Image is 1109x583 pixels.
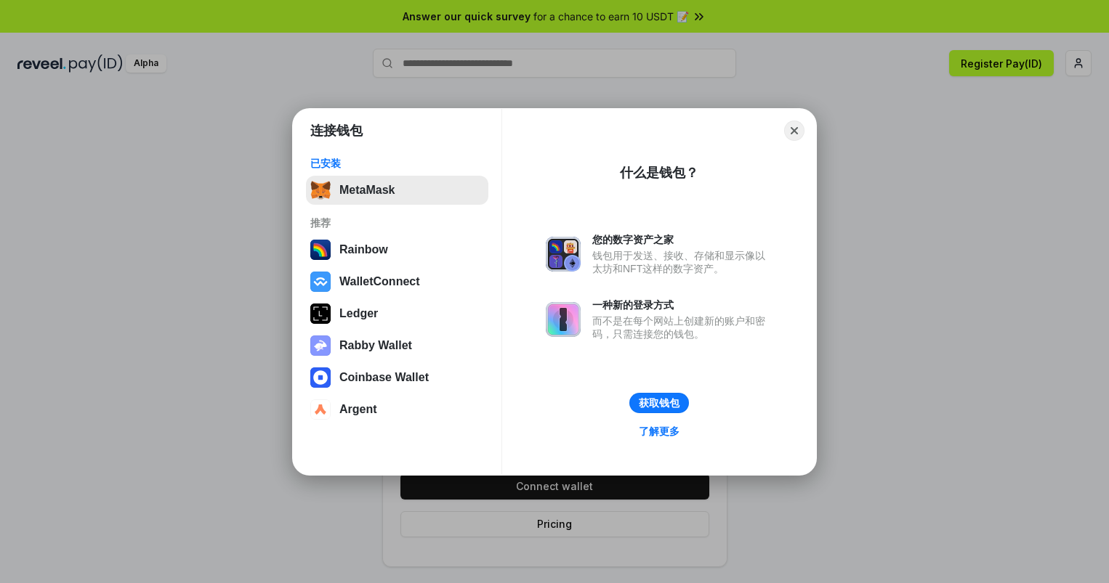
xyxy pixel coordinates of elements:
div: 已安装 [310,157,484,170]
div: 推荐 [310,216,484,229]
div: 而不是在每个网站上创建新的账户和密码，只需连接您的钱包。 [592,314,773,341]
a: 了解更多 [630,422,688,441]
img: svg+xml,%3Csvg%20xmlns%3D%22http%3A%2F%2Fwww.w3.org%2F2000%2Fsvg%22%20fill%3D%22none%22%20viewBox... [310,335,331,356]
img: svg+xml,%3Csvg%20width%3D%2228%22%20height%3D%2228%22%20viewBox%3D%220%200%2028%2028%22%20fill%3D... [310,272,331,292]
img: svg+xml,%3Csvg%20fill%3D%22none%22%20height%3D%2233%22%20viewBox%3D%220%200%2035%2033%22%20width%... [310,180,331,200]
h1: 连接钱包 [310,122,363,139]
div: 您的数字资产之家 [592,233,773,246]
img: svg+xml,%3Csvg%20xmlns%3D%22http%3A%2F%2Fwww.w3.org%2F2000%2Fsvg%22%20fill%3D%22none%22%20viewBox... [546,237,581,272]
div: 钱包用于发送、接收、存储和显示像以太坊和NFT这样的数字资产。 [592,249,773,275]
div: WalletConnect [339,275,420,288]
div: Argent [339,403,377,416]
div: 获取钱包 [639,396,679,409]
button: Ledger [306,299,488,328]
img: svg+xml,%3Csvg%20xmlns%3D%22http%3A%2F%2Fwww.w3.org%2F2000%2Fsvg%22%20fill%3D%22none%22%20viewBox... [546,302,581,337]
button: MetaMask [306,176,488,205]
button: Coinbase Wallet [306,363,488,392]
button: Rainbow [306,235,488,264]
div: Rainbow [339,243,388,256]
button: Argent [306,395,488,424]
div: 了解更多 [639,425,679,438]
button: WalletConnect [306,267,488,296]
div: Coinbase Wallet [339,371,429,384]
div: 一种新的登录方式 [592,298,773,311]
button: 获取钱包 [629,393,689,413]
img: svg+xml,%3Csvg%20width%3D%2228%22%20height%3D%2228%22%20viewBox%3D%220%200%2028%2028%22%20fill%3D... [310,399,331,420]
div: 什么是钱包？ [620,164,698,182]
div: Ledger [339,307,378,320]
button: Close [784,121,804,141]
img: svg+xml,%3Csvg%20xmlns%3D%22http%3A%2F%2Fwww.w3.org%2F2000%2Fsvg%22%20width%3D%2228%22%20height%3... [310,303,331,324]
div: Rabby Wallet [339,339,412,352]
button: Rabby Wallet [306,331,488,360]
img: svg+xml,%3Csvg%20width%3D%22120%22%20height%3D%22120%22%20viewBox%3D%220%200%20120%20120%22%20fil... [310,240,331,260]
div: MetaMask [339,184,395,197]
img: svg+xml,%3Csvg%20width%3D%2228%22%20height%3D%2228%22%20viewBox%3D%220%200%2028%2028%22%20fill%3D... [310,367,331,388]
